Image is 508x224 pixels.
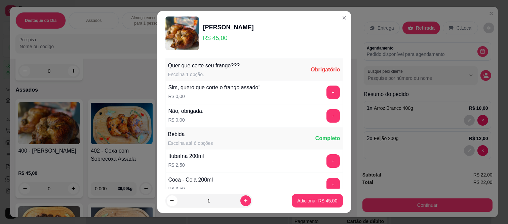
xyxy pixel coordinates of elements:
[165,17,199,50] img: product-image
[315,134,340,142] div: Completo
[203,23,254,32] div: [PERSON_NAME]
[311,66,340,74] div: Obrigatório
[168,93,260,100] p: R$ 0,00
[168,176,213,184] div: Coca - Cola 200ml
[292,194,343,207] button: Adicionar R$ 45,00
[326,86,340,99] button: add
[339,12,350,23] button: Close
[326,178,340,191] button: add
[168,185,213,192] p: R$ 3,50
[203,33,254,43] p: R$ 45,00
[168,107,204,115] div: Não, obrigada.
[168,117,204,123] p: R$ 0,00
[168,71,240,78] div: Escolha 1 opção.
[168,84,260,92] div: Sim, quero que corte o frango assado!
[240,195,251,206] button: increase-product-quantity
[326,154,340,168] button: add
[326,109,340,123] button: add
[167,195,178,206] button: decrease-product-quantity
[168,162,204,168] p: R$ 2,50
[168,140,213,147] div: Escolha até 6 opções
[168,62,240,70] div: Quer que corte seu frango???
[297,197,337,204] p: Adicionar R$ 45,00
[168,130,213,138] div: Bebida
[168,152,204,160] div: Itubaína 200ml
